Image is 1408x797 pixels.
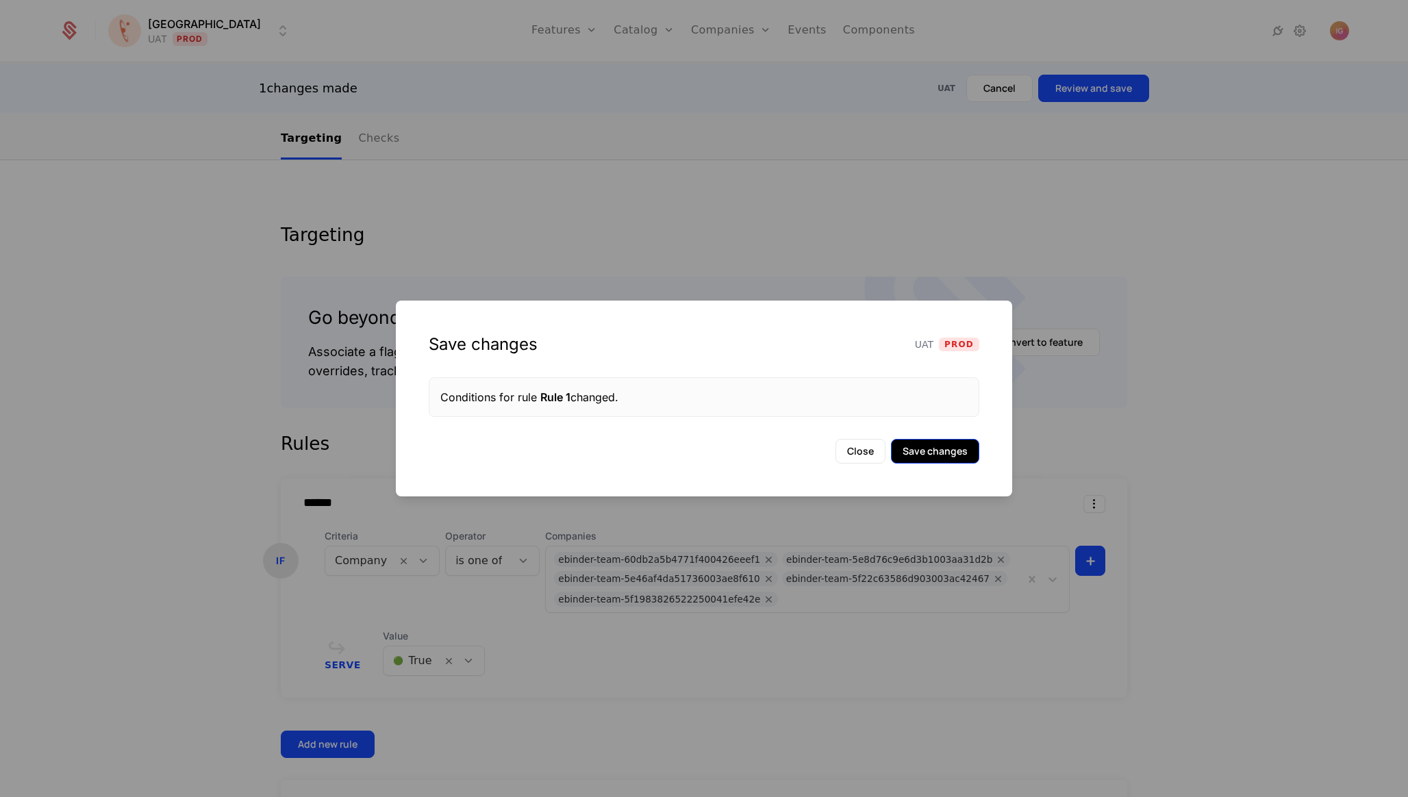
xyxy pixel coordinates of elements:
[915,338,933,351] span: UAT
[835,439,885,464] button: Close
[939,338,979,351] span: Prod
[891,439,979,464] button: Save changes
[440,389,968,405] div: Conditions for rule changed.
[540,390,570,404] span: Rule 1
[429,333,538,355] div: Save changes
